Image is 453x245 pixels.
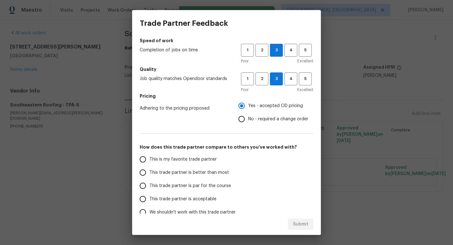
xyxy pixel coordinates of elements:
[284,44,297,57] button: 4
[256,75,268,83] span: 2
[255,72,268,85] button: 2
[284,72,297,85] button: 4
[149,196,216,202] span: This trade partner is acceptable
[241,44,254,57] button: 1
[140,76,231,82] span: Job quality matches Opendoor standards
[297,87,313,93] span: Excellent
[149,183,231,189] span: This trade partner is par for the course
[140,19,228,28] h3: Trade Partner Feedback
[299,72,312,85] button: 5
[140,93,313,99] h5: Pricing
[140,66,313,72] h5: Quality
[256,47,268,54] span: 2
[299,47,311,54] span: 5
[241,87,249,93] span: Poor
[140,37,313,44] h5: Speed of work
[241,72,254,85] button: 1
[270,47,282,54] span: 3
[140,47,231,53] span: Completion of jobs on time
[285,75,297,83] span: 4
[270,44,283,57] button: 3
[270,72,283,85] button: 3
[149,209,236,216] span: We shouldn't work with this trade partner
[299,44,312,57] button: 5
[297,58,313,64] span: Excellent
[140,144,313,150] h5: How does this trade partner compare to others you’ve worked with?
[255,44,268,57] button: 2
[140,105,228,111] span: Adhering to the pricing proposed
[248,103,303,109] span: Yes - accepted OD pricing
[242,75,253,83] span: 1
[241,58,249,64] span: Poor
[299,75,311,83] span: 5
[149,156,217,163] span: This is my favorite trade partner
[270,75,282,83] span: 3
[149,169,229,176] span: This trade partner is better than most
[242,47,253,54] span: 1
[140,153,313,219] div: How does this trade partner compare to others you’ve worked with?
[248,116,308,122] span: No - required a change order
[238,99,313,126] div: Pricing
[285,47,297,54] span: 4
